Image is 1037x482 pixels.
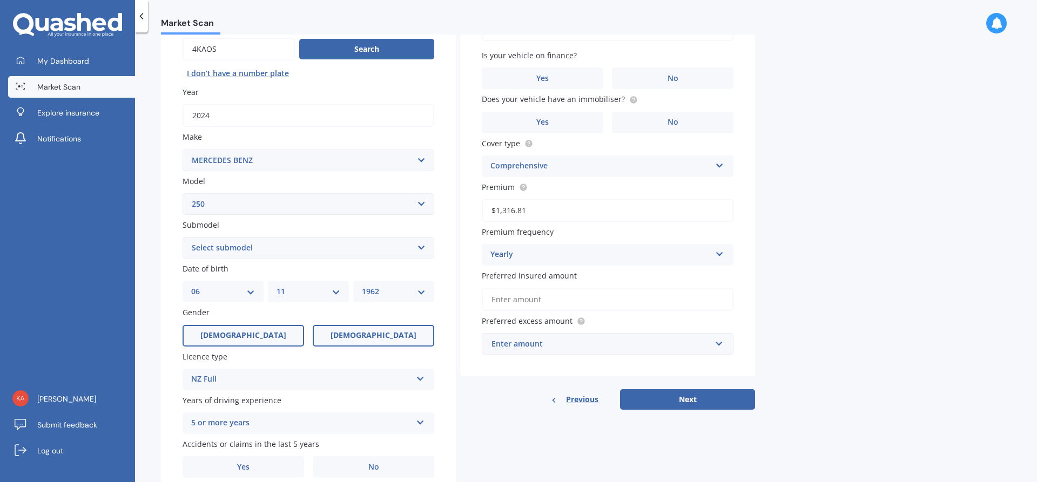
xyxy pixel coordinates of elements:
div: NZ Full [191,373,412,386]
span: Yes [237,463,250,472]
button: Next [620,389,755,410]
span: Does your vehicle have an immobiliser? [482,94,625,105]
span: Gender [183,308,210,318]
input: Enter plate number [183,38,295,60]
input: YYYY [183,104,434,127]
div: 5 or more years [191,417,412,430]
span: Previous [566,391,598,408]
span: No [368,463,379,472]
span: [DEMOGRAPHIC_DATA] [200,331,286,340]
span: My Dashboard [37,56,89,66]
span: Model [183,176,205,186]
a: [PERSON_NAME] [8,388,135,410]
span: Is your vehicle on finance? [482,50,577,60]
span: No [668,118,678,127]
span: Yes [536,118,549,127]
a: My Dashboard [8,50,135,72]
span: Yes [536,74,549,83]
span: Submodel [183,220,219,230]
span: Cover type [482,138,520,148]
span: Date of birth [183,263,228,274]
span: Notifications [37,133,81,144]
span: Submit feedback [37,419,97,430]
input: Enter premium [482,199,733,222]
a: Explore insurance [8,102,135,124]
a: Log out [8,440,135,461]
img: 2aef89f7aa9779d7a7423bb09456ac5e [12,390,29,406]
span: Years of driving experience [183,395,281,405]
span: Market Scan [37,82,80,92]
span: Accidents or claims in the last 5 years [183,439,319,449]
span: Preferred insured amount [482,271,577,281]
a: Notifications [8,128,135,150]
span: Make [183,132,202,142]
a: Market Scan [8,76,135,98]
input: Enter amount [482,288,733,311]
button: I don’t have a number plate [183,65,293,82]
div: Yearly [490,248,711,261]
span: Log out [37,445,63,456]
span: Licence type [183,351,227,362]
span: Explore insurance [37,107,99,118]
span: Premium [482,182,515,192]
a: Submit feedback [8,414,135,436]
span: Market Scan [161,18,220,32]
span: Preferred excess amount [482,316,573,326]
span: [DEMOGRAPHIC_DATA] [331,331,416,340]
span: Year [183,87,199,97]
span: Premium frequency [482,227,554,237]
button: Search [299,39,434,59]
div: Comprehensive [490,160,711,173]
div: Enter amount [491,338,711,350]
span: [PERSON_NAME] [37,393,96,404]
span: No [668,74,678,83]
